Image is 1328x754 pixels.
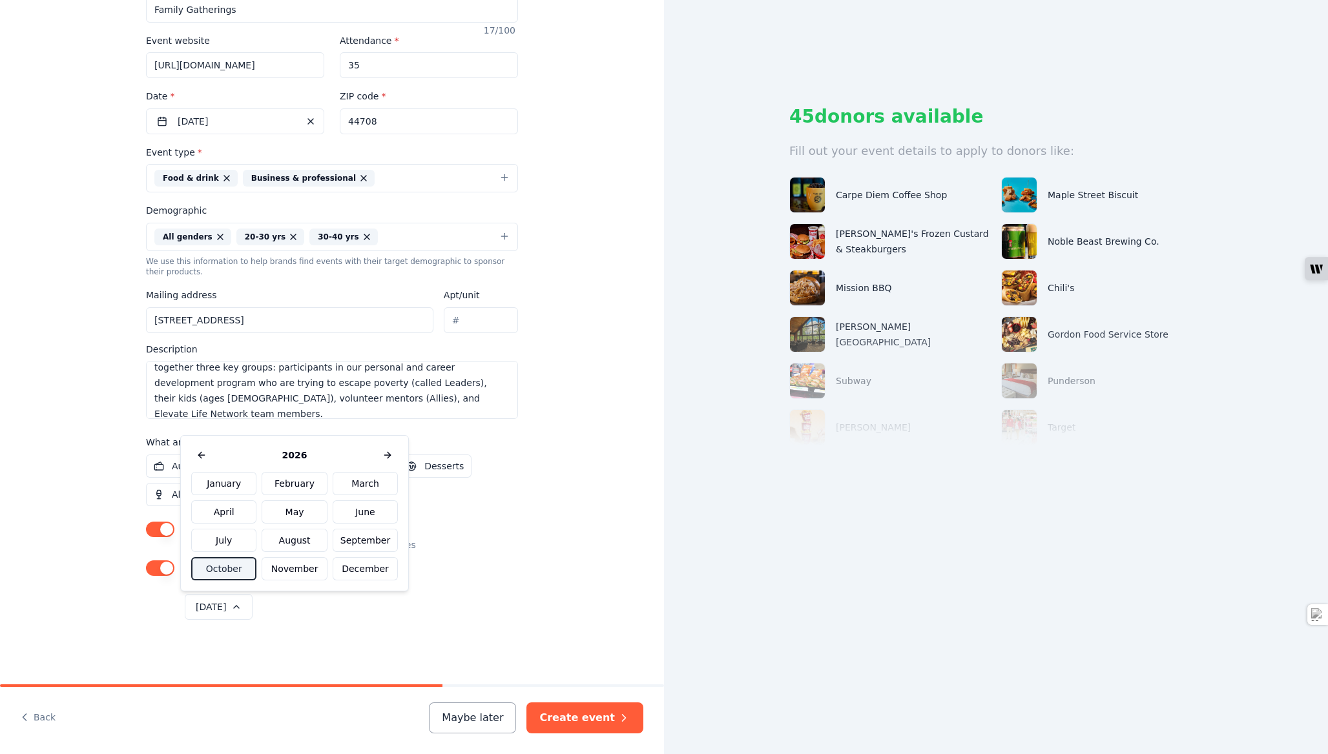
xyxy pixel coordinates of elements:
[146,205,207,218] label: Demographic
[789,103,1203,130] div: 45 donors available
[790,178,825,212] img: photo for Carpe Diem Coffee Shop
[191,557,256,580] button: October
[1048,234,1159,249] div: Noble Beast Brewing Co.
[154,229,231,245] div: All genders
[154,170,238,187] div: Food & drink
[191,500,256,524] button: April
[262,472,327,495] button: February
[1002,178,1037,212] img: photo for Maple Street Biscuit
[836,187,947,203] div: Carpe Diem Coffee Shop
[1002,270,1037,305] img: photo for Chili's
[146,52,324,78] input: https://www...
[1048,280,1074,296] div: Chili's
[790,224,825,259] img: photo for Freddy's Frozen Custard & Steakburgers
[399,454,472,478] button: Desserts
[340,90,386,103] label: ZIP code
[333,500,398,524] button: June
[309,229,377,245] div: 30-40 yrs
[172,487,205,502] span: Alcohol
[146,108,324,134] button: [DATE]
[333,529,398,552] button: September
[146,436,269,449] label: What are you looking for?
[185,594,253,620] button: [DATE]
[146,307,433,333] input: Enter a US address
[146,90,324,103] label: Date
[146,361,518,419] textarea: The Family Gathering is a weekly community event hosted by Elevate Life Network, a nonprofit orga...
[429,702,516,733] button: Maybe later
[444,307,518,333] input: #
[146,454,250,478] button: Auction & raffle
[146,223,518,251] button: All genders20-30 yrs30-40 yrs
[484,23,518,38] div: 17 /100
[444,289,480,302] label: Apt/unit
[146,343,198,356] label: Description
[172,458,242,474] span: Auction & raffle
[333,557,398,580] button: December
[424,458,464,474] span: Desserts
[333,472,398,495] button: March
[146,164,518,192] button: Food & drinkBusiness & professional
[836,280,892,296] div: Mission BBQ
[212,447,377,463] span: 2026
[526,702,643,733] button: Create event
[262,529,327,552] button: August
[146,483,213,506] button: Alcohol
[1002,224,1037,259] img: photo for Noble Beast Brewing Co.
[262,557,327,580] button: November
[146,147,202,159] label: Event type
[243,170,375,187] div: Business & professional
[789,141,1203,161] div: Fill out your event details to apply to donors like:
[146,289,217,302] label: Mailing address
[21,704,56,731] button: Back
[236,229,304,245] div: 20-30 yrs
[191,472,256,495] button: January
[340,108,518,134] input: 12345 (U.S. only)
[340,52,518,78] input: 20
[146,256,518,277] div: We use this information to help brands find events with their target demographic to sponsor their...
[262,500,327,524] button: May
[191,529,256,552] button: July
[1048,187,1138,203] div: Maple Street Biscuit
[146,35,210,48] label: Event website
[340,35,399,48] label: Attendance
[790,270,825,305] img: photo for Mission BBQ
[836,226,991,257] div: [PERSON_NAME]'s Frozen Custard & Steakburgers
